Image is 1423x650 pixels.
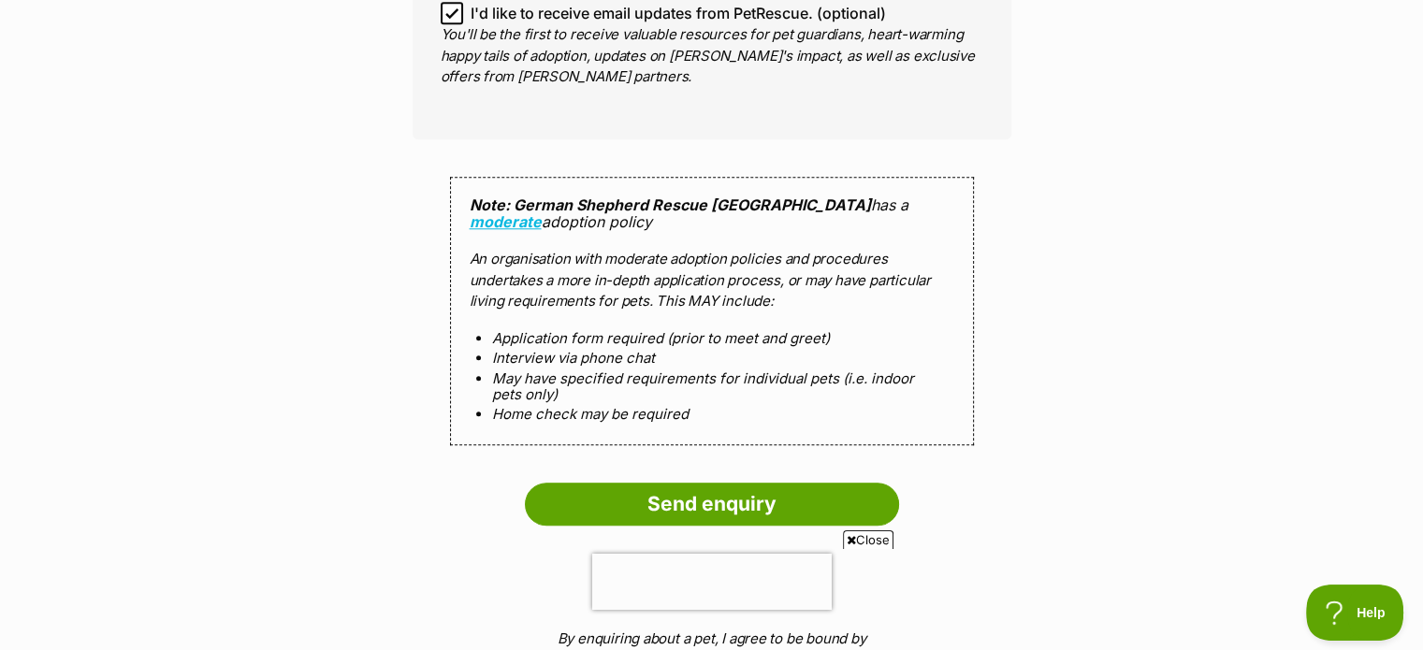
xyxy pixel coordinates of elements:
[492,350,932,366] li: Interview via phone chat
[1306,585,1404,641] iframe: Help Scout Beacon - Open
[492,370,932,403] li: May have specified requirements for individual pets (i.e. indoor pets only)
[492,406,932,422] li: Home check may be required
[525,483,899,526] input: Send enquiry
[492,330,932,346] li: Application form required (prior to meet and greet)
[450,177,974,446] div: has a adoption policy
[470,249,954,312] p: An organisation with moderate adoption policies and procedures undertakes a more in-depth applica...
[470,195,871,214] strong: Note: German Shepherd Rescue [GEOGRAPHIC_DATA]
[258,556,1166,641] iframe: Advertisement
[441,24,983,88] p: You'll be the first to receive valuable resources for pet guardians, heart-warming happy tails of...
[470,212,542,231] a: moderate
[843,530,893,549] span: Close
[471,2,886,24] span: I'd like to receive email updates from PetRescue. (optional)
